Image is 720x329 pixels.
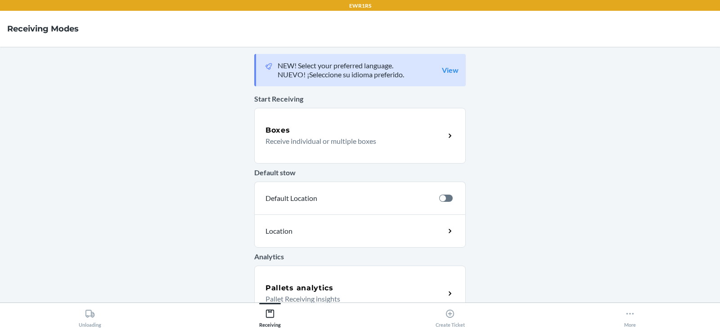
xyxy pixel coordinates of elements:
div: More [624,305,636,328]
button: Create Ticket [360,303,540,328]
button: Receiving [180,303,360,328]
a: BoxesReceive individual or multiple boxes [254,108,466,164]
a: Pallets analyticsPallet Receiving insights [254,266,466,321]
p: Default stow [254,167,466,178]
p: EWR1RS [349,2,371,10]
p: Analytics [254,251,466,262]
div: Create Ticket [436,305,465,328]
p: Pallet Receiving insights [265,293,438,304]
a: View [442,66,459,75]
p: NEW! Select your preferred language. [278,61,404,70]
h4: Receiving Modes [7,23,79,35]
h5: Boxes [265,125,290,136]
a: Location [254,214,466,248]
p: NUEVO! ¡Seleccione su idioma preferido. [278,70,404,79]
p: Default Location [265,193,432,204]
p: Receive individual or multiple boxes [265,136,438,147]
div: Receiving [259,305,281,328]
h5: Pallets analytics [265,283,333,293]
div: Unloading [79,305,101,328]
button: More [540,303,720,328]
p: Location [265,226,372,236]
p: Start Receiving [254,93,466,104]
